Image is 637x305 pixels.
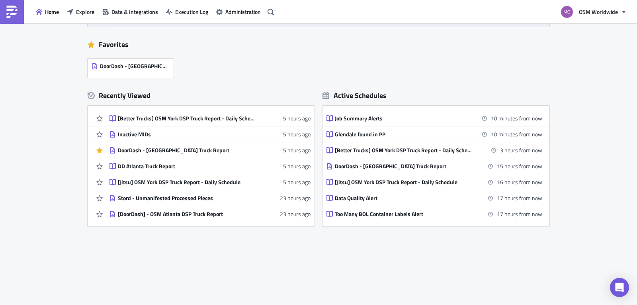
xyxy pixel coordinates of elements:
[497,210,542,218] time: 2025-09-25 08:00
[335,163,474,170] div: DoorDash - [GEOGRAPHIC_DATA] Truck Report
[326,174,542,190] a: [Jitsu] OSM York DSP Truck Report - Daily Schedule16 hours from now
[63,6,98,18] button: Explore
[109,206,311,222] a: [DoorDash] - OSM Atlanta DSP Truck Report23 hours ago
[610,278,629,297] div: Open Intercom Messenger
[118,211,257,218] div: [DoorDash] - OSM Atlanta DSP Truck Report
[118,195,257,202] div: Stord - Unmanifested Processed Pieces
[109,158,311,174] a: DD Atlanta Truck Report5 hours ago
[32,6,63,18] button: Home
[283,130,311,138] time: 2025-09-24T14:55:03Z
[497,162,542,170] time: 2025-09-25 06:00
[491,114,542,122] time: 2025-09-24 15:00
[283,162,311,170] time: 2025-09-24T14:51:16Z
[118,147,257,154] div: DoorDash - [GEOGRAPHIC_DATA] Truck Report
[579,8,618,16] span: OSM Worldwide
[326,158,542,174] a: DoorDash - [GEOGRAPHIC_DATA] Truck Report15 hours from now
[280,210,311,218] time: 2025-09-23T20:52:30Z
[335,131,474,138] div: Glendale found in PP
[98,6,162,18] button: Data & Integrations
[118,163,257,170] div: DD Atlanta Truck Report
[283,146,311,154] time: 2025-09-24T14:51:33Z
[326,126,542,142] a: Glendale found in PP10 minutes from now
[497,194,542,202] time: 2025-09-25 08:00
[175,8,208,16] span: Execution Log
[280,194,311,202] time: 2025-09-23T21:08:14Z
[162,6,212,18] button: Execution Log
[111,8,158,16] span: Data & Integrations
[335,179,474,186] div: [Jitsu] OSM York DSP Truck Report - Daily Schedule
[212,6,265,18] button: Administration
[497,178,542,186] time: 2025-09-25 07:00
[109,126,311,142] a: Inactive MIDs5 hours ago
[283,114,311,122] time: 2025-09-24T14:56:04Z
[118,131,257,138] div: Inactive MIDs
[335,195,474,202] div: Data Quality Alert
[109,190,311,206] a: Stord - Unmanifested Processed Pieces23 hours ago
[326,110,542,126] a: Job Summary Alerts10 minutes from now
[283,178,311,186] time: 2025-09-24T14:50:37Z
[491,130,542,138] time: 2025-09-24 15:00
[88,55,178,78] a: DoorDash - [GEOGRAPHIC_DATA] Truck Report
[335,211,474,218] div: Too Many BOL Container Labels Alert
[88,90,315,102] div: Recently Viewed
[76,8,94,16] span: Explore
[100,63,169,70] span: DoorDash - [GEOGRAPHIC_DATA] Truck Report
[335,147,474,154] div: [Better Trucks] OSM York DSP Truck Report - Daily Schedule
[556,3,631,21] button: OSM Worldwide
[118,115,257,122] div: [Better Trucks] OSM York DSP Truck Report - Daily Schedule
[109,110,311,126] a: [Better Trucks] OSM York DSP Truck Report - Daily Schedule5 hours ago
[500,146,542,154] time: 2025-09-24 18:00
[109,174,311,190] a: [Jitsu] OSM York DSP Truck Report - Daily Schedule5 hours ago
[45,8,59,16] span: Home
[118,179,257,186] div: [Jitsu] OSM York DSP Truck Report - Daily Schedule
[326,190,542,206] a: Data Quality Alert17 hours from now
[225,8,261,16] span: Administration
[6,6,18,18] img: PushMetrics
[326,206,542,222] a: Too Many BOL Container Labels Alert17 hours from now
[109,142,311,158] a: DoorDash - [GEOGRAPHIC_DATA] Truck Report5 hours ago
[88,39,549,51] div: Favorites
[560,5,574,19] img: Avatar
[322,91,387,100] div: Active Schedules
[335,115,474,122] div: Job Summary Alerts
[326,142,542,158] a: [Better Trucks] OSM York DSP Truck Report - Daily Schedule3 hours from now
